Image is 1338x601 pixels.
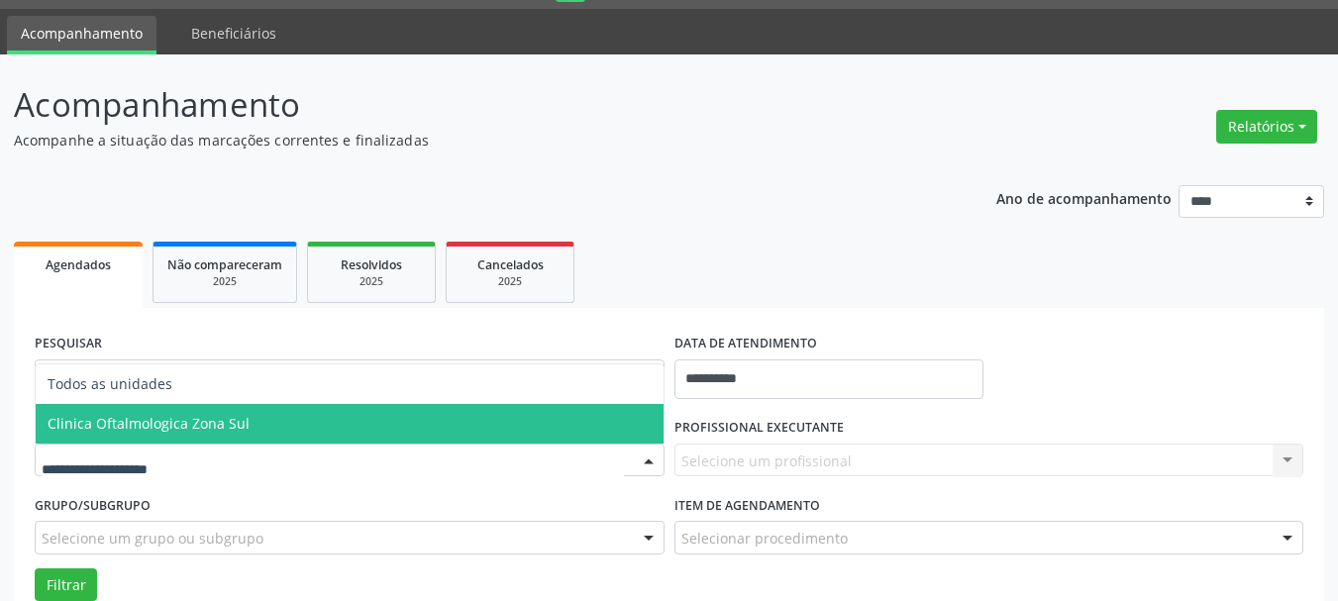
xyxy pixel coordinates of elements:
a: Beneficiários [177,16,290,50]
label: Item de agendamento [674,490,820,521]
span: Resolvidos [341,256,402,273]
span: Selecione um grupo ou subgrupo [42,528,263,549]
label: PROFISSIONAL EXECUTANTE [674,413,844,444]
button: Relatórios [1216,110,1317,144]
span: Agendados [46,256,111,273]
div: 2025 [322,274,421,289]
span: Não compareceram [167,256,282,273]
a: Acompanhamento [7,16,156,54]
label: DATA DE ATENDIMENTO [674,329,817,359]
p: Acompanhe a situação das marcações correntes e finalizadas [14,130,931,150]
p: Ano de acompanhamento [996,185,1172,210]
label: Grupo/Subgrupo [35,490,151,521]
span: Clinica Oftalmologica Zona Sul [48,414,250,433]
div: 2025 [167,274,282,289]
span: Cancelados [477,256,544,273]
span: Todos as unidades [48,374,172,393]
p: Acompanhamento [14,80,931,130]
div: 2025 [461,274,560,289]
span: Selecionar procedimento [681,528,848,549]
label: PESQUISAR [35,329,102,359]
